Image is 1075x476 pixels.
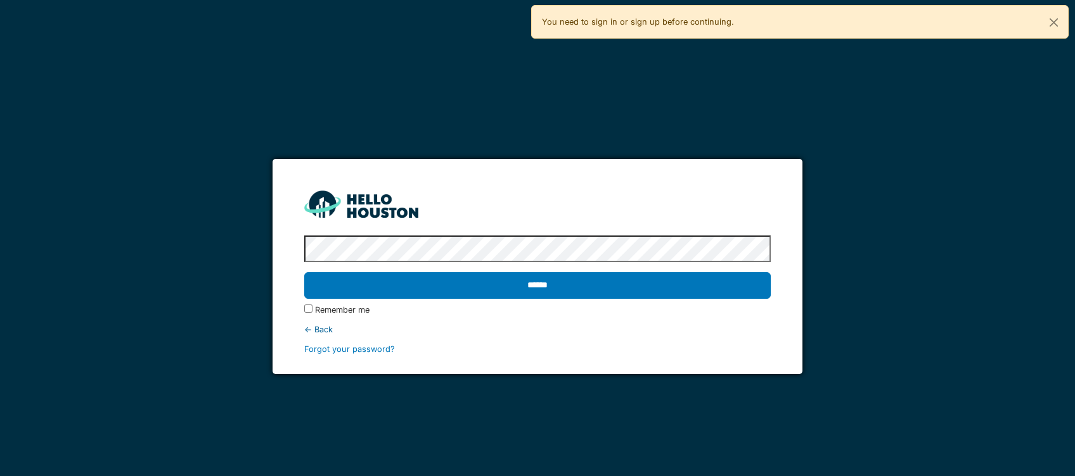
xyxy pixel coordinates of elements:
div: ← Back [304,323,770,335]
button: Close [1040,6,1068,39]
div: You need to sign in or sign up before continuing. [531,5,1069,39]
img: HH_line-BYnF2_Hg.png [304,191,418,218]
label: Remember me [315,304,370,316]
a: Forgot your password? [304,344,395,354]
